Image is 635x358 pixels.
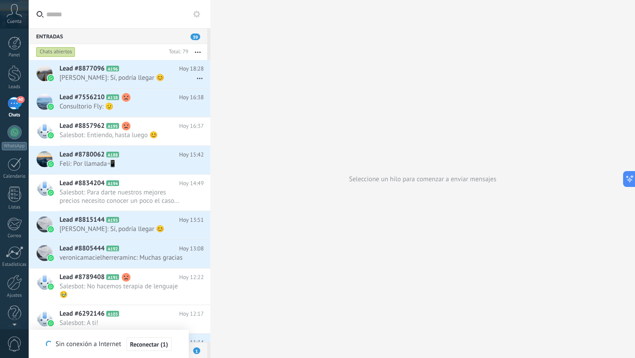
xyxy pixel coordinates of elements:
[106,94,119,100] span: A138
[48,320,54,326] img: waba.svg
[60,319,187,327] span: Salesbot: A ti!
[29,211,210,239] a: Lead #8815144 A193 Hoy 13:51 [PERSON_NAME]: Sí, podría llegar 😊
[179,122,204,131] span: Hoy 16:37
[130,341,168,347] span: Reconectar (1)
[60,310,105,318] span: Lead #6292146
[179,93,204,102] span: Hoy 16:38
[29,89,210,117] a: Lead #7556210 A138 Hoy 16:38 Consultorio Fly: 🫡
[179,338,204,347] span: Hoy 11:34
[36,47,75,57] div: Chats abiertos
[179,273,204,282] span: Hoy 12:22
[17,96,24,103] span: 40
[29,305,210,333] a: Lead #6292146 A103 Hoy 12:17 Salesbot: A ti!
[48,283,54,290] img: waba.svg
[29,146,210,174] a: Lead #8780062 A188 Hoy 15:42 Feli: Por llamada📲
[60,131,187,139] span: Salesbot: Entiendo, hasta luego 😊
[165,48,188,56] div: Total: 79
[188,44,207,60] button: Más
[46,337,172,351] div: Sin conexión a Internet
[29,28,207,44] div: Entradas
[48,255,54,261] img: waba.svg
[60,216,105,224] span: Lead #8815144
[2,293,27,298] div: Ajustes
[29,240,210,268] a: Lead #8805444 A192 Hoy 13:08 veronicamacielherreraminc: Muchas gracias
[106,246,119,251] span: A192
[106,180,119,186] span: A194
[106,152,119,157] span: A188
[60,188,187,205] span: Salesbot: Para darte nuestros mejores precios necesito conocer un poco el caso... *¿preferirías c...
[2,262,27,268] div: Estadísticas
[106,123,119,129] span: A195
[7,19,22,25] span: Cuenta
[2,174,27,179] div: Calendario
[48,161,54,167] img: waba.svg
[179,244,204,253] span: Hoy 13:08
[106,66,119,71] span: A196
[48,132,54,138] img: waba.svg
[60,179,105,188] span: Lead #8834204
[2,142,27,150] div: WhatsApp
[60,102,187,111] span: Consultorio Fly: 🫡
[179,216,204,224] span: Hoy 13:51
[60,244,105,253] span: Lead #8805444
[60,64,105,73] span: Lead #8877096
[106,217,119,223] span: A193
[60,150,105,159] span: Lead #8780062
[48,190,54,196] img: waba.svg
[106,274,119,280] span: A191
[179,179,204,188] span: Hoy 14:49
[2,205,27,210] div: Listas
[60,225,187,233] span: [PERSON_NAME]: Sí, podría llegar 😊
[60,254,187,262] span: veronicamacielherreraminc: Muchas gracias
[48,75,54,81] img: waba.svg
[2,84,27,90] div: Leads
[48,226,54,232] img: waba.svg
[60,122,105,131] span: Lead #8857962
[179,310,204,318] span: Hoy 12:17
[60,273,105,282] span: Lead #8789408
[29,117,210,145] a: Lead #8857962 A195 Hoy 16:37 Salesbot: Entiendo, hasta luego 😊
[60,282,187,299] span: Salesbot: No hacemos terapia de lenguaje 🥹
[48,104,54,110] img: waba.svg
[60,74,187,82] span: [PERSON_NAME]: Sí, podría llegar 😊
[60,93,105,102] span: Lead #7556210
[127,337,172,351] button: Reconectar (1)
[29,268,210,305] a: Lead #8789408 A191 Hoy 12:22 Salesbot: No hacemos terapia de lenguaje 🥹
[2,233,27,239] div: Correo
[179,64,204,73] span: Hoy 18:28
[2,112,27,118] div: Chats
[29,60,210,88] a: Lead #8877096 A196 Hoy 18:28 [PERSON_NAME]: Sí, podría llegar 😊
[179,150,204,159] span: Hoy 15:42
[29,175,210,211] a: Lead #8834204 A194 Hoy 14:49 Salesbot: Para darte nuestros mejores precios necesito conocer un po...
[193,347,200,354] span: 1
[2,52,27,58] div: Panel
[60,160,187,168] span: Feli: Por llamada📲
[106,311,119,317] span: A103
[190,34,200,40] span: 39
